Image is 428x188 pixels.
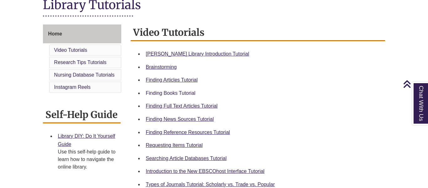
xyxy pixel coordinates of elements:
a: Introduction to the New EBSCOhost Interface Tutorial [146,169,264,174]
span: Home [48,31,62,36]
a: Finding Full Text Articles Tutorial [146,103,217,109]
a: Nursing Database Tutorials [54,72,115,78]
h2: Video Tutorials [131,24,385,41]
a: Research Tips Tutorials [54,60,107,65]
a: Finding Books Tutorial [146,90,195,96]
a: Searching Article Databases Tutorial [146,156,227,161]
a: [PERSON_NAME] Library Introduction Tutorial [146,51,249,56]
h2: Self-Help Guide [43,107,121,123]
a: Finding Reference Resources Tutorial [146,130,230,135]
a: Library DIY: Do It Yourself Guide [58,133,115,147]
a: Back to Top [403,80,426,88]
a: Video Tutorials [54,47,87,53]
a: Types of Journals Tutorial: Scholarly vs. Trade vs. Popular [146,182,275,187]
div: Guide Page Menu [43,24,122,94]
a: Brainstorming [146,64,177,70]
div: Use this self-help guide to learn how to navigate the online library. [58,148,116,171]
a: Requesting Items Tutorial [146,142,202,148]
a: Home [43,24,122,43]
a: Finding Articles Tutorial [146,77,197,83]
a: Instagram Reels [54,84,91,90]
a: Finding News Sources Tutorial [146,116,214,122]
